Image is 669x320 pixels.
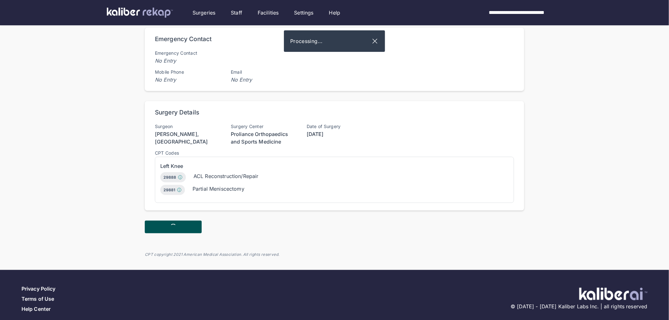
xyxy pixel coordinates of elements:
[258,9,279,16] a: Facilities
[155,51,218,56] div: Emergency Contact
[511,303,648,311] span: © [DATE] - [DATE] Kaliber Labs Inc. | all rights reserved
[155,130,218,145] div: [PERSON_NAME], [GEOGRAPHIC_DATA]
[107,8,173,18] img: kaliber labs logo
[145,252,524,257] div: CPT copyright 2021 American Medical Association. All rights reserved.
[579,288,648,300] img: ATj1MI71T5jDAAAAAElFTkSuQmCC
[177,188,182,193] img: Info.77c6ff0b.svg
[193,185,244,193] div: Partial Meniscectomy
[231,70,294,75] div: Email
[21,296,54,302] a: Terms of Use
[155,70,218,75] div: Mobile Phone
[155,151,514,156] div: CPT Codes
[160,162,509,170] div: Left Knee
[155,124,218,129] div: Surgeon
[307,130,370,138] div: [DATE]
[21,286,55,292] a: Privacy Policy
[290,37,371,45] span: Processing...
[329,9,341,16] a: Help
[160,185,185,195] div: 29881
[155,76,218,83] span: No Entry
[231,9,242,16] a: Staff
[294,9,314,16] a: Settings
[160,172,186,182] div: 29888
[231,124,294,129] div: Surgery Center
[155,109,199,116] div: Surgery Details
[155,57,218,65] span: No Entry
[155,35,212,43] div: Emergency Contact
[231,76,294,83] span: No Entry
[193,172,259,180] div: ACL Reconstruction/Repair
[21,306,51,312] a: Help Center
[231,130,294,145] div: Proliance Orthopaedics and Sports Medicine
[193,9,215,16] a: Surgeries
[307,124,370,129] div: Date of Surgery
[178,175,183,180] img: Info.77c6ff0b.svg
